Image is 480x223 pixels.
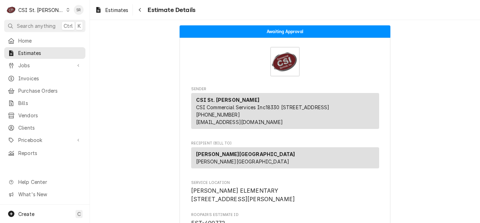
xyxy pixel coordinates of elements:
a: Estimates [4,47,85,59]
div: CSI St. Louis's Avatar [6,5,16,15]
span: Estimate Details [145,5,195,15]
span: [PERSON_NAME] ELEMENTARY [STREET_ADDRESS][PERSON_NAME] [191,187,295,203]
span: Home [18,37,82,44]
span: Invoices [18,75,82,82]
span: Purchase Orders [18,87,82,94]
button: Navigate back [134,4,145,16]
div: Estimate Sender [191,86,379,132]
span: Service Location [191,180,379,186]
span: Ctrl [64,22,73,30]
div: Stephani Roth's Avatar [74,5,84,15]
button: Search anythingCtrlK [4,20,85,32]
div: Estimate Recipient [191,141,379,172]
a: Bills [4,97,85,109]
span: CSI Commercial Services Inc18330 [STREET_ADDRESS] [196,104,330,110]
a: [EMAIL_ADDRESS][DOMAIN_NAME] [196,119,283,125]
a: Purchase Orders [4,85,85,97]
span: Reports [18,149,82,157]
span: Create [18,211,34,217]
div: Sender [191,93,379,129]
span: Search anything [17,22,56,30]
a: Go to Jobs [4,60,85,71]
a: Clients [4,122,85,134]
span: What's New [18,191,81,198]
span: K [78,22,81,30]
span: C [77,210,81,218]
div: CSI St. [PERSON_NAME] [18,6,64,14]
span: Bills [18,99,82,107]
span: Pricebook [18,136,71,144]
span: Roopairs Estimate ID [191,212,379,218]
span: Jobs [18,62,71,69]
span: Awaiting Approval [267,29,303,34]
div: Recipient (Bill To) [191,147,379,168]
span: Vendors [18,112,82,119]
span: Estimates [18,49,82,57]
a: Go to Pricebook [4,134,85,146]
a: Vendors [4,110,85,121]
a: Go to Help Center [4,176,85,188]
div: Sender [191,93,379,132]
span: Estimates [105,6,128,14]
div: Status [180,25,390,38]
span: Service Location [191,187,379,203]
a: Reports [4,147,85,159]
span: Clients [18,124,82,131]
div: SR [74,5,84,15]
div: Recipient (Bill To) [191,147,379,171]
div: Service Location [191,180,379,204]
span: Recipient (Bill To) [191,141,379,146]
span: Sender [191,86,379,92]
span: Help Center [18,178,81,186]
strong: [PERSON_NAME][GEOGRAPHIC_DATA] [196,151,295,157]
a: Home [4,35,85,47]
a: [PHONE_NUMBER] [196,112,240,118]
a: Invoices [4,73,85,84]
div: C [6,5,16,15]
img: Logo [270,47,300,76]
a: Estimates [92,4,131,16]
a: Go to What's New [4,188,85,200]
span: [PERSON_NAME][GEOGRAPHIC_DATA] [196,159,290,165]
strong: CSI St. [PERSON_NAME] [196,97,259,103]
